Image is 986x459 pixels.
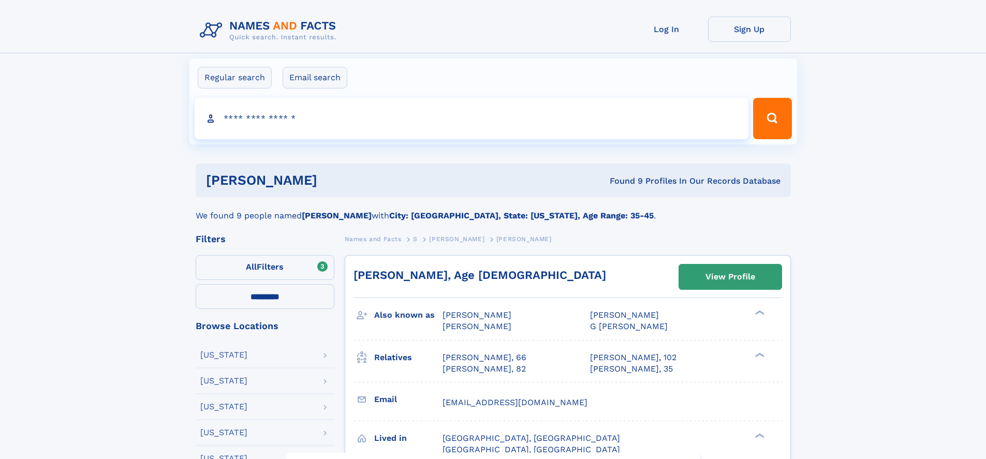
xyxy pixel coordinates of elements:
[443,321,511,331] span: [PERSON_NAME]
[200,428,247,437] div: [US_STATE]
[753,432,765,439] div: ❯
[590,363,673,375] a: [PERSON_NAME], 35
[374,430,443,447] h3: Lived in
[443,397,587,407] span: [EMAIL_ADDRESS][DOMAIN_NAME]
[195,98,749,139] input: search input
[374,391,443,408] h3: Email
[443,310,511,320] span: [PERSON_NAME]
[590,321,668,331] span: G [PERSON_NAME]
[374,306,443,324] h3: Also known as
[708,17,791,42] a: Sign Up
[443,433,620,443] span: [GEOGRAPHIC_DATA], [GEOGRAPHIC_DATA]
[705,265,755,289] div: View Profile
[753,351,765,358] div: ❯
[625,17,708,42] a: Log In
[196,234,334,244] div: Filters
[198,67,272,88] label: Regular search
[354,269,606,282] a: [PERSON_NAME], Age [DEMOGRAPHIC_DATA]
[196,17,345,45] img: Logo Names and Facts
[389,211,654,220] b: City: [GEOGRAPHIC_DATA], State: [US_STATE], Age Range: 35-45
[443,445,620,454] span: [GEOGRAPHIC_DATA], [GEOGRAPHIC_DATA]
[283,67,347,88] label: Email search
[196,197,791,222] div: We found 9 people named with .
[590,310,659,320] span: [PERSON_NAME]
[196,255,334,280] label: Filters
[443,363,526,375] a: [PERSON_NAME], 82
[463,175,781,187] div: Found 9 Profiles In Our Records Database
[246,262,257,272] span: All
[753,309,765,316] div: ❯
[302,211,372,220] b: [PERSON_NAME]
[590,352,676,363] a: [PERSON_NAME], 102
[374,349,443,366] h3: Relatives
[200,377,247,385] div: [US_STATE]
[345,232,402,245] a: Names and Facts
[496,235,552,243] span: [PERSON_NAME]
[206,174,464,187] h1: [PERSON_NAME]
[200,403,247,411] div: [US_STATE]
[429,232,484,245] a: [PERSON_NAME]
[196,321,334,331] div: Browse Locations
[753,98,791,139] button: Search Button
[443,352,526,363] a: [PERSON_NAME], 66
[429,235,484,243] span: [PERSON_NAME]
[413,235,418,243] span: S
[679,264,782,289] a: View Profile
[200,351,247,359] div: [US_STATE]
[413,232,418,245] a: S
